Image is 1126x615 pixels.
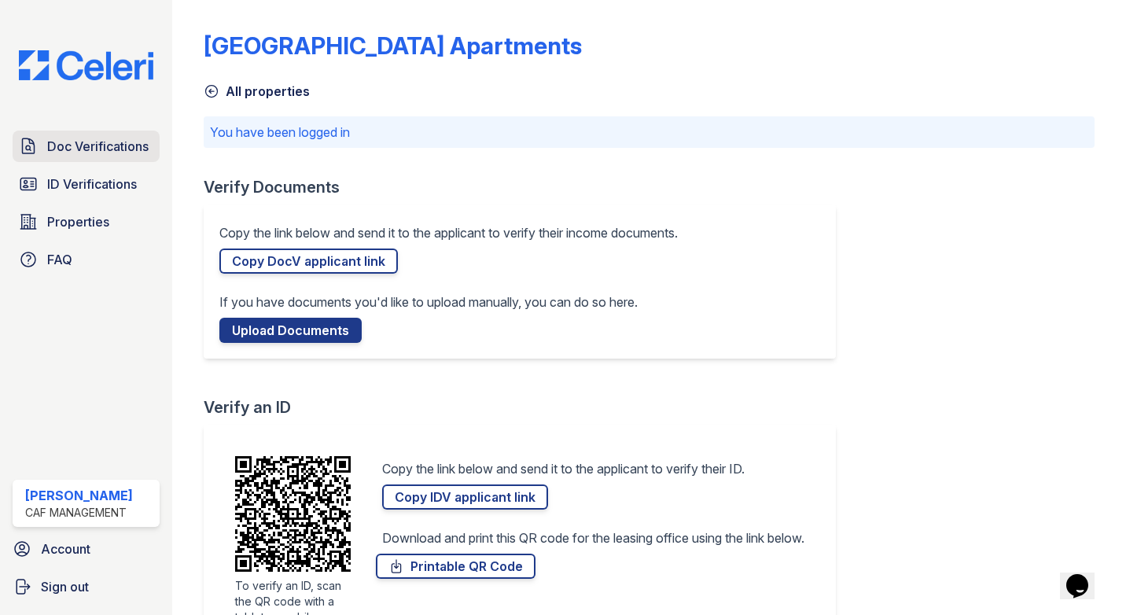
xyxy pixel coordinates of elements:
[219,318,362,343] a: Upload Documents
[6,571,166,602] a: Sign out
[13,206,160,238] a: Properties
[41,540,90,558] span: Account
[210,123,1088,142] p: You have been logged in
[25,505,133,521] div: CAF Management
[47,137,149,156] span: Doc Verifications
[47,175,137,193] span: ID Verifications
[204,31,582,60] div: [GEOGRAPHIC_DATA] Apartments
[204,176,848,198] div: Verify Documents
[382,459,745,478] p: Copy the link below and send it to the applicant to verify their ID.
[204,396,848,418] div: Verify an ID
[13,131,160,162] a: Doc Verifications
[219,249,398,274] a: Copy DocV applicant link
[47,250,72,269] span: FAQ
[219,293,638,311] p: If you have documents you'd like to upload manually, you can do so here.
[382,528,804,547] p: Download and print this QR code for the leasing office using the link below.
[382,484,548,510] a: Copy IDV applicant link
[6,533,166,565] a: Account
[204,82,310,101] a: All properties
[6,50,166,80] img: CE_Logo_Blue-a8612792a0a2168367f1c8372b55b34899dd931a85d93a1a3d3e32e68fde9ad4.png
[13,168,160,200] a: ID Verifications
[376,554,535,579] a: Printable QR Code
[47,212,109,231] span: Properties
[219,223,678,242] p: Copy the link below and send it to the applicant to verify their income documents.
[1060,552,1110,599] iframe: chat widget
[25,486,133,505] div: [PERSON_NAME]
[41,577,89,596] span: Sign out
[13,244,160,275] a: FAQ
